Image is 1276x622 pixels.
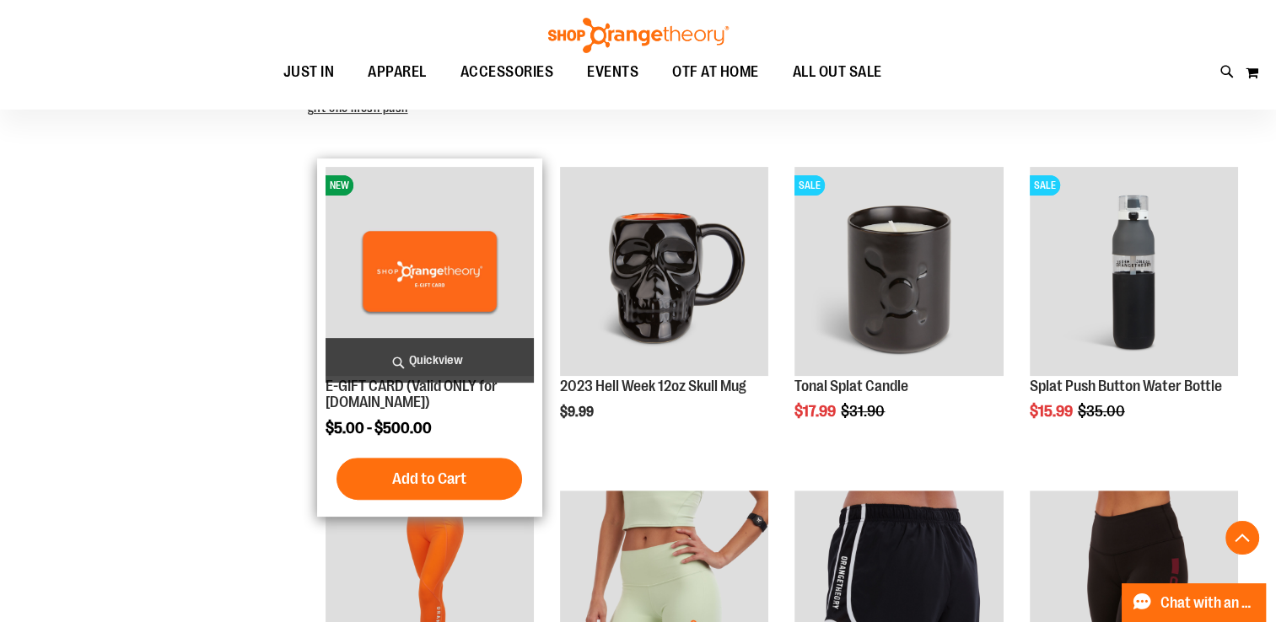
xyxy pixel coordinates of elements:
span: NEW [326,175,353,196]
span: APPAREL [368,53,427,91]
button: Chat with an Expert [1122,583,1267,622]
span: $31.90 [841,403,887,420]
a: Quickview [326,338,534,383]
span: JUST IN [283,53,335,91]
a: Splat Push Button Water Bottle [1030,378,1222,394]
span: ALL OUT SALE [793,53,882,91]
span: $9.99 [560,405,596,420]
img: Shop Orangetheory [546,18,731,53]
a: E-GIFT CARD (Valid ONLY for [DOMAIN_NAME]) [326,378,498,411]
a: E-GIFT CARD (Valid ONLY for ShopOrangetheory.com)NEWNEW [326,167,534,378]
img: Product image for Tonal Splat Candle [794,167,1003,375]
img: Product image for Hell Week 12oz Skull Mug [560,167,768,375]
a: 2023 Hell Week 12oz Skull Mug [560,378,746,394]
span: SALE [1030,175,1060,196]
span: $5.00 - $500.00 [326,420,432,437]
div: product [786,158,1011,463]
div: product [317,158,542,517]
a: Product image for Tonal Splat CandleSALESALE [794,167,1003,378]
span: $35.00 [1078,403,1128,420]
img: E-GIFT CARD (Valid ONLY for ShopOrangetheory.com) [326,167,534,375]
span: OTF AT HOME [672,53,759,91]
span: ACCESSORIES [460,53,554,91]
button: Back To Top [1225,521,1259,555]
a: Product image for 25oz. Splat Push Button Water Bottle GreySALESALE [1030,167,1238,378]
img: Product image for 25oz. Splat Push Button Water Bottle Grey [1030,167,1238,375]
span: EVENTS [587,53,638,91]
div: product [1021,158,1246,463]
span: SALE [794,175,825,196]
span: $15.99 [1030,403,1075,420]
span: $17.99 [794,403,838,420]
button: Add to Cart [336,458,522,500]
div: product [552,158,777,463]
span: Chat with an Expert [1160,595,1256,611]
a: Tonal Splat Candle [794,378,908,394]
a: Product image for Hell Week 12oz Skull Mug [560,167,768,378]
span: Add to Cart [392,469,466,488]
